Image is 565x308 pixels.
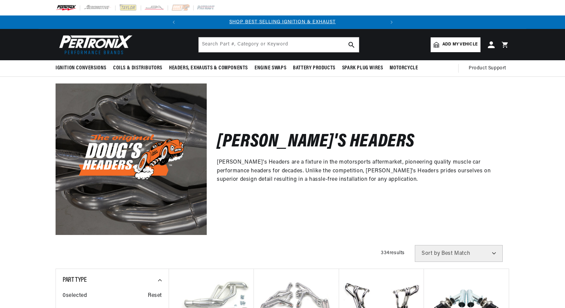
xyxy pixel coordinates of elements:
summary: Ignition Conversions [56,60,110,76]
button: Translation missing: en.sections.announcements.previous_announcement [167,15,180,29]
p: [PERSON_NAME]'s Headers are a fixture in the motorsports aftermarket, pioneering quality muscle c... [217,158,499,184]
a: SHOP BEST SELLING IGNITION & EXHAUST [229,20,336,25]
img: Doug's Headers [56,83,207,235]
span: 334 results [381,250,405,255]
slideshow-component: Translation missing: en.sections.announcements.announcement_bar [39,15,526,29]
summary: Motorcycle [386,60,421,76]
span: Product Support [469,65,506,72]
span: Reset [148,292,162,300]
span: Spark Plug Wires [342,65,383,72]
button: search button [344,37,359,52]
span: Sort by [422,251,440,256]
div: 1 of 2 [180,19,385,26]
span: Headers, Exhausts & Components [169,65,248,72]
div: Announcement [180,19,385,26]
summary: Spark Plug Wires [339,60,387,76]
summary: Headers, Exhausts & Components [166,60,251,76]
span: Add my vehicle [442,41,477,48]
span: Engine Swaps [255,65,286,72]
input: Search Part #, Category or Keyword [199,37,359,52]
span: Coils & Distributors [113,65,162,72]
summary: Battery Products [290,60,339,76]
summary: Product Support [469,60,509,76]
img: Pertronix [56,33,133,56]
a: Add my vehicle [431,37,480,52]
select: Sort by [415,245,503,262]
span: Motorcycle [390,65,418,72]
button: Translation missing: en.sections.announcements.next_announcement [385,15,398,29]
h2: [PERSON_NAME]'s Headers [217,134,415,150]
span: Ignition Conversions [56,65,106,72]
summary: Coils & Distributors [110,60,166,76]
span: 0 selected [63,292,87,300]
span: Part Type [63,277,87,283]
summary: Engine Swaps [251,60,290,76]
span: Battery Products [293,65,335,72]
